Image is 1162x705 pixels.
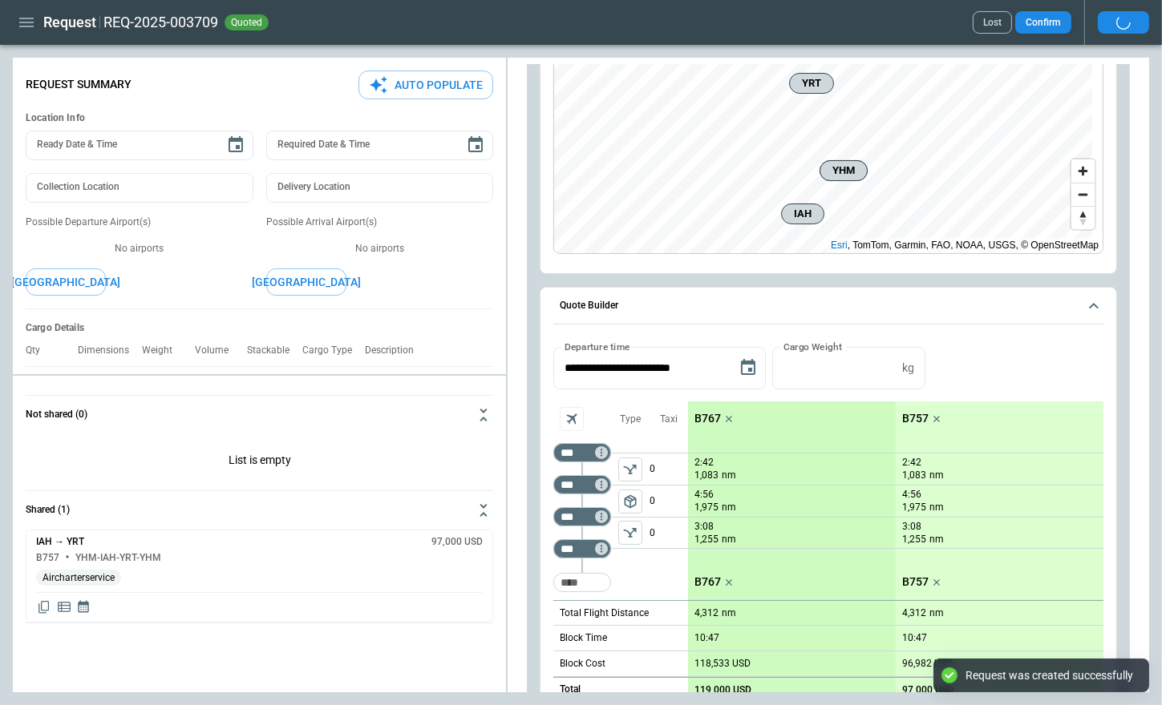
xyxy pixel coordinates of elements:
[266,216,494,229] p: Possible Arrival Airport(s)
[565,340,630,353] label: Departure time
[694,607,719,619] p: 4,312
[560,684,581,695] h6: Total
[902,533,926,546] p: 1,255
[902,501,926,514] p: 1,975
[266,268,346,296] button: [GEOGRAPHIC_DATA]
[553,475,611,494] div: Too short
[26,322,493,334] h6: Cargo Details
[929,533,944,546] p: nm
[26,409,87,420] h6: Not shared (0)
[618,489,642,514] span: Type of sector
[1071,183,1095,206] button: Zoom out
[783,340,842,353] label: Cargo Weight
[220,129,252,161] button: Choose date
[266,242,494,256] p: No airports
[796,75,827,91] span: YRT
[26,434,493,490] div: Not shared (0)
[26,112,493,124] h6: Location Info
[228,17,265,28] span: quoted
[831,237,1099,253] div: , TomTom, Garmin, FAO, NOAA, USGS, © OpenStreetMap
[142,344,185,357] p: Weight
[560,300,618,311] h6: Quote Builder
[902,361,914,375] p: kg
[26,216,253,229] p: Possible Departure Airport(s)
[618,521,642,545] span: Type of sector
[694,533,719,546] p: 1,255
[618,521,642,545] button: left aligned
[553,573,611,592] div: Too short
[831,240,848,251] a: Esri
[1071,159,1095,183] button: Zoom in
[36,537,84,547] h6: IAH → YRT
[694,575,721,589] p: B767
[902,575,929,589] p: B757
[694,457,714,469] p: 2:42
[694,412,721,425] p: B767
[78,344,142,357] p: Dimensions
[553,443,611,462] div: Too short
[732,352,764,384] button: Choose date, selected date is Sep 7, 2025
[694,521,714,533] p: 3:08
[902,521,921,533] p: 3:08
[650,453,688,485] p: 0
[929,469,944,482] p: nm
[929,606,944,620] p: nm
[722,533,736,546] p: nm
[365,344,427,357] p: Description
[722,469,736,482] p: nm
[694,632,719,644] p: 10:47
[902,632,927,644] p: 10:47
[195,344,241,357] p: Volume
[618,457,642,481] button: left aligned
[694,684,751,696] p: 119,000 USD
[358,70,493,100] button: Auto Populate
[620,413,641,426] p: Type
[827,163,860,179] span: YHM
[103,13,218,32] h2: REQ-2025-003709
[1071,206,1095,229] button: Reset bearing to north
[902,607,926,619] p: 4,312
[26,491,493,530] button: Shared (1)
[1015,11,1071,34] button: Confirm
[560,606,649,620] p: Total Flight Distance
[694,469,719,482] p: 1,083
[553,539,611,558] div: Too short
[650,518,688,548] p: 0
[560,657,605,671] p: Block Cost
[26,505,70,515] h6: Shared (1)
[560,631,607,645] p: Block Time
[553,507,611,526] div: Too short
[902,489,921,501] p: 4:56
[622,493,638,510] span: package_2
[618,489,642,514] button: left aligned
[966,668,1133,683] div: Request was created successfully
[56,599,72,615] span: Display detailed quote content
[302,344,365,357] p: Cargo Type
[722,606,736,620] p: nm
[902,684,953,696] p: 97,000 USD
[36,599,52,615] span: Copy quote content
[460,129,492,161] button: Choose date
[722,501,736,514] p: nm
[560,407,584,431] span: Aircraft selection
[76,599,91,615] span: Display quote schedule
[554,43,1092,254] canvas: Map
[247,344,302,357] p: Stackable
[788,206,817,222] span: IAH
[694,658,751,670] p: 118,533 USD
[36,572,121,584] span: Aircharterservice
[902,658,953,670] p: 96,982 USD
[902,412,929,425] p: B757
[902,469,926,482] p: 1,083
[553,288,1103,324] button: Quote Builder
[26,344,53,357] p: Qty
[75,553,161,563] h6: YHM-IAH-YRT-YHM
[26,242,253,256] p: No airports
[36,553,59,563] h6: B757
[694,489,714,501] p: 4:56
[26,78,132,91] p: Request Summary
[929,501,944,514] p: nm
[660,413,678,426] p: Taxi
[26,434,493,490] p: List is empty
[650,485,688,517] p: 0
